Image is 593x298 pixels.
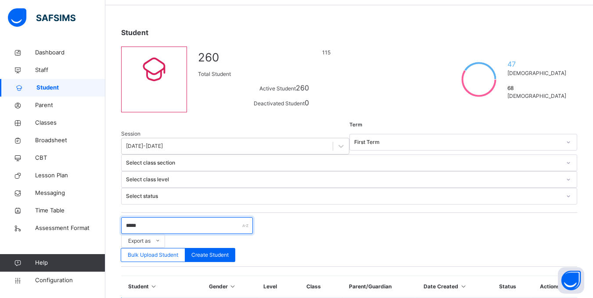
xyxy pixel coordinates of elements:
th: Class [300,276,343,298]
span: Broadsheet [35,136,105,145]
span: Export as [128,237,151,245]
span: Active Student [259,85,296,92]
span: [DEMOGRAPHIC_DATA] [507,69,566,77]
span: Time Table [35,206,105,215]
button: Open asap [558,267,584,294]
span: Classes [35,118,105,127]
i: Sort in Ascending Order [150,283,158,290]
th: Gender [202,276,257,298]
span: Session [121,130,140,137]
span: [DEMOGRAPHIC_DATA] [507,92,566,100]
span: 260 [296,83,309,92]
th: Student [122,276,203,298]
span: Help [35,259,105,267]
div: [DATE]-[DATE] [126,142,163,150]
span: Dashboard [35,48,105,57]
span: 0 [305,98,309,107]
span: Assessment Format [35,224,105,233]
span: 115 [322,49,433,57]
div: First Term [354,138,561,146]
span: Parent [35,101,105,110]
span: 68 [507,84,566,92]
span: 47 [507,59,566,69]
div: Select class section [126,159,561,167]
span: Student [121,28,148,37]
span: Term [349,121,362,129]
i: Sort in Ascending Order [229,283,237,290]
th: Parent/Guardian [342,276,417,298]
th: Date Created [417,276,492,298]
span: Create Student [191,251,229,259]
span: CBT [35,154,105,162]
div: Select status [126,192,561,200]
span: Student [36,83,105,92]
span: Configuration [35,276,105,285]
th: Level [257,276,300,298]
span: Lesson Plan [35,171,105,180]
th: Actions [533,276,577,298]
div: Select class level [126,176,561,183]
span: 260 [198,49,309,66]
span: Bulk Upload Student [128,251,178,259]
i: Sort in Ascending Order [460,283,467,290]
span: Deactivated Student [254,100,305,107]
span: Total students in current term [322,61,433,69]
div: Total Student [196,68,311,80]
img: safsims [8,8,75,27]
th: Status [492,276,533,298]
span: Messaging [35,189,105,197]
span: Staff [35,66,105,75]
